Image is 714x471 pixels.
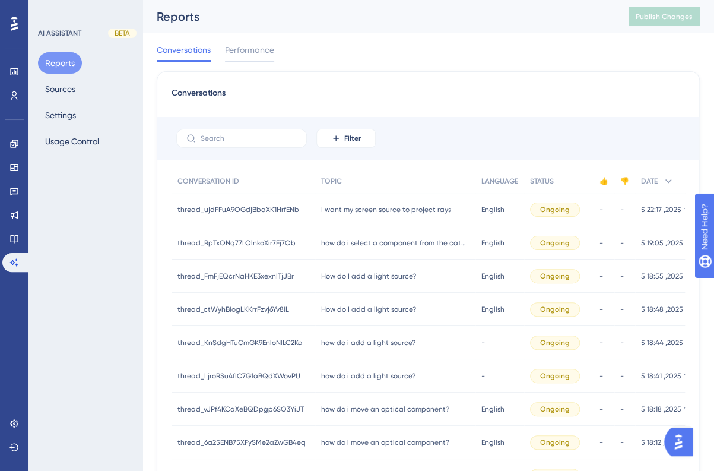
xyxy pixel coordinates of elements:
span: I want my screen source to project rays [321,205,451,214]
span: TOPIC [321,176,342,186]
span: 👎 [620,176,629,186]
span: English [481,305,504,314]
span: - [599,271,603,281]
span: thread_KnSdgHTuCmGK9EnloNlLC2Ka [177,338,303,347]
span: 👍 [599,176,608,186]
span: - [620,338,624,347]
span: how do i move an optical component? [321,438,449,447]
span: - [620,371,624,381]
span: English [481,205,504,214]
span: LANGUAGE [481,176,518,186]
div: AI ASSISTANT [38,29,81,38]
span: English [481,238,504,248]
span: - [599,338,603,347]
span: Ongoing [540,438,570,447]
span: thread_FmFjEQcrNaHKE3xexnITjJBr [177,271,294,281]
button: Sources [38,78,82,100]
span: English [481,438,504,447]
span: CONVERSATION ID [177,176,239,186]
span: 5 אוק׳ 2025, 19:05 [641,238,700,248]
span: - [481,338,485,347]
span: Conversations [157,43,211,57]
span: 5 אוק׳ 2025, 18:48 [641,305,700,314]
span: thread_LjroRSu4fIC7G1aBQdXWovPU [177,371,300,381]
div: Reports [157,8,599,25]
button: Filter [316,129,376,148]
span: - [620,238,624,248]
span: Filter [344,134,361,143]
span: Ongoing [540,371,570,381]
span: Ongoing [540,338,570,347]
span: - [481,371,485,381]
span: how do i add a light source? [321,338,415,347]
span: how do i select a component from the catalog? [321,238,469,248]
span: how do i add a light source? [321,371,415,381]
span: Ongoing [540,271,570,281]
button: Reports [38,52,82,74]
span: - [599,371,603,381]
span: 5 אוק׳ 2025, 18:12 [641,438,697,447]
span: - [599,205,603,214]
span: - [599,404,603,414]
input: Search [201,134,297,143]
span: 5 אוק׳ 2025, 18:55 [641,271,700,281]
iframe: UserGuiding AI Assistant Launcher [664,424,700,460]
span: thread_6a25ENB75XFySMe2aZwGB4eq [177,438,306,447]
span: English [481,271,504,281]
span: Performance [225,43,274,57]
span: STATUS [530,176,554,186]
span: Ongoing [540,238,570,248]
div: BETA [108,29,137,38]
span: - [599,438,603,447]
span: Ongoing [540,404,570,414]
span: 5 אוק׳ 2025, 18:44 [641,338,700,347]
button: Settings [38,105,83,126]
span: Publish Changes [636,12,693,21]
span: thread_vJPf4KCaXeBQDpgp6SO3YiJT [177,404,304,414]
span: thread_RpTxONq77LOlnkoXir7Fj7Ob [177,238,296,248]
button: Usage Control [38,131,106,152]
span: thread_ctWyhBiogLKKrrFzvj6Yv8iL [177,305,289,314]
span: DATE [641,176,658,186]
span: Ongoing [540,305,570,314]
span: 5 אוק׳ 2025, 18:41 [641,371,698,381]
span: how do i move an optical component? [321,404,449,414]
span: - [620,271,624,281]
span: - [599,238,603,248]
span: Need Help? [28,3,74,17]
span: Ongoing [540,205,570,214]
span: - [620,305,624,314]
span: - [599,305,603,314]
span: 5 אוק׳ 2025, 18:18 [641,404,698,414]
span: - [620,438,624,447]
span: Conversations [172,86,226,108]
span: thread_ujdFFuA9OGdjBbaXK1HrfENb [177,205,299,214]
span: How do I add a light source? [321,271,416,281]
span: How do I add a light source? [321,305,416,314]
button: Publish Changes [629,7,700,26]
span: - [620,205,624,214]
span: - [620,404,624,414]
span: English [481,404,504,414]
span: 5 אוק׳ 2025, 22:17 [641,205,698,214]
